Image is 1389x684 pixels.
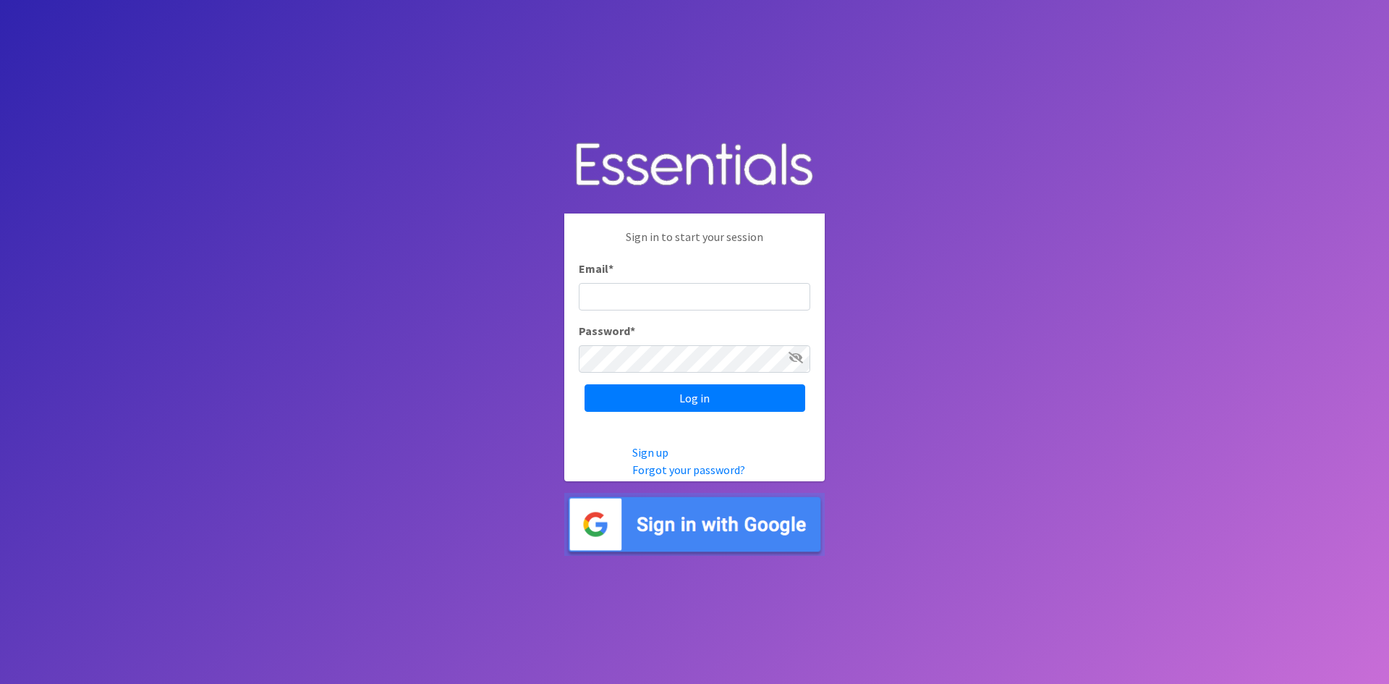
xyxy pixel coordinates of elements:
img: Sign in with Google [564,493,825,556]
label: Password [579,322,635,339]
abbr: required [608,261,613,276]
a: Forgot your password? [632,463,745,477]
label: Email [579,260,613,277]
img: Human Essentials [564,128,825,203]
abbr: required [630,324,635,338]
p: Sign in to start your session [579,228,810,260]
input: Log in [585,384,805,412]
a: Sign up [632,445,668,460]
